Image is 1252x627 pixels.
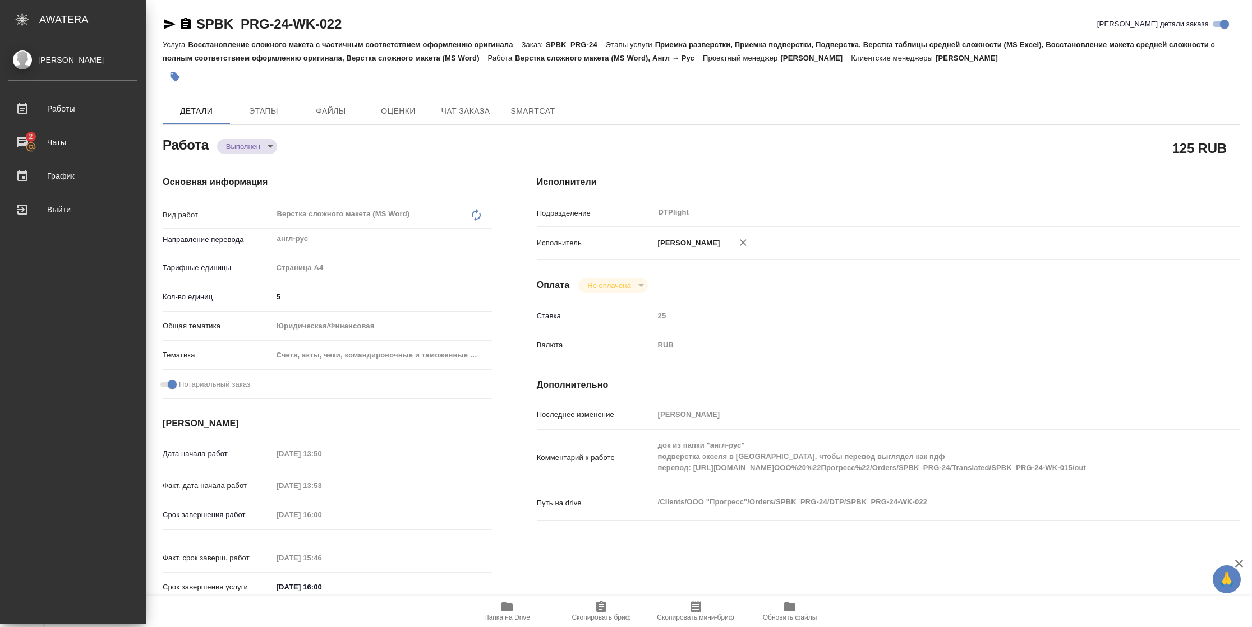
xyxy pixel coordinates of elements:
span: 🙏 [1217,568,1236,591]
a: График [3,162,143,190]
button: 🙏 [1213,565,1241,593]
p: Верстка сложного макета (MS Word), Англ → Рус [515,54,703,62]
span: [PERSON_NAME] детали заказа [1097,18,1209,30]
div: Счета, акты, чеки, командировочные и таможенные документы [273,346,492,365]
p: Факт. дата начала работ [163,480,273,491]
input: ✎ Введи что-нибудь [273,579,371,595]
span: Папка на Drive [484,614,530,621]
input: Пустое поле [654,406,1181,422]
button: Папка на Drive [460,596,554,627]
p: Комментарий к работе [537,452,654,463]
p: Подразделение [537,208,654,219]
p: Исполнитель [537,238,654,249]
span: Чат заказа [439,104,492,118]
div: [PERSON_NAME] [8,54,137,66]
button: Выполнен [223,142,264,151]
div: Выполнен [217,139,277,154]
span: Нотариальный заказ [179,379,250,390]
p: Работа [488,54,515,62]
button: Скопировать мини-бриф [648,596,743,627]
span: Детали [169,104,223,118]
a: Выйти [3,196,143,224]
span: Скопировать мини-бриф [657,614,734,621]
h4: Исполнители [537,175,1240,189]
p: [PERSON_NAME] [780,54,851,62]
textarea: док из папки "англ-рус" подверстка экселя в [GEOGRAPHIC_DATA], чтобы перевод выглядел как пдф пер... [654,436,1181,477]
p: Услуга [163,40,188,49]
input: Пустое поле [273,445,371,462]
p: Срок завершения услуги [163,582,273,593]
span: SmartCat [506,104,560,118]
a: Работы [3,95,143,123]
p: Срок завершения работ [163,509,273,521]
p: Последнее изменение [537,409,654,420]
div: Чаты [8,134,137,151]
h4: Дополнительно [537,378,1240,392]
div: Работы [8,100,137,117]
p: Направление перевода [163,234,273,245]
p: Приемка разверстки, Приемка подверстки, Подверстка, Верстка таблицы средней сложности (MS Excel),... [163,40,1215,62]
button: Обновить файлы [743,596,837,627]
span: Обновить файлы [763,614,817,621]
p: Клиентские менеджеры [851,54,936,62]
div: Страница А4 [273,258,492,277]
div: Выполнен [578,278,647,293]
p: Проектный менеджер [703,54,780,62]
p: Путь на drive [537,498,654,509]
button: Скопировать бриф [554,596,648,627]
span: Оценки [371,104,425,118]
input: Пустое поле [273,507,371,523]
a: 2Чаты [3,128,143,156]
h4: [PERSON_NAME] [163,417,492,430]
p: SPBK_PRG-24 [546,40,606,49]
p: Этапы услуги [606,40,655,49]
div: AWATERA [39,8,146,31]
input: Пустое поле [654,308,1181,324]
p: Факт. срок заверш. работ [163,552,273,564]
div: RUB [654,336,1181,355]
p: Тематика [163,350,273,361]
h4: Основная информация [163,175,492,189]
p: Заказ: [522,40,546,49]
button: Не оплачена [584,281,634,290]
p: Ставка [537,310,654,322]
span: 2 [22,131,39,142]
h4: Оплата [537,278,570,292]
p: Тарифные единицы [163,262,273,273]
div: Выйти [8,201,137,218]
input: Пустое поле [273,550,371,566]
input: ✎ Введи что-нибудь [273,289,492,305]
span: Скопировать бриф [572,614,630,621]
h2: 125 RUB [1172,138,1227,157]
button: Удалить исполнителя [731,230,756,255]
div: Юридическая/Финансовая [273,317,492,336]
p: Восстановление сложного макета с частичным соответствием оформлению оригинала [188,40,521,49]
p: Кол-во единиц [163,291,273,303]
p: Дата начала работ [163,448,273,459]
a: SPBK_PRG-24-WK-022 [196,16,342,31]
p: Валюта [537,340,654,351]
p: [PERSON_NAME] [654,238,720,249]
button: Скопировать ссылку для ЯМессенджера [163,17,176,31]
p: Вид работ [163,210,273,221]
div: График [8,168,137,184]
p: Общая тематика [163,321,273,332]
textarea: /Clients/ООО "Прогресс"/Orders/SPBK_PRG-24/DTP/SPBK_PRG-24-WK-022 [654,493,1181,512]
input: Пустое поле [273,477,371,494]
h2: Работа [163,134,209,154]
p: [PERSON_NAME] [936,54,1006,62]
button: Добавить тэг [163,64,187,89]
button: Скопировать ссылку [179,17,192,31]
span: Этапы [237,104,291,118]
span: Файлы [304,104,358,118]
